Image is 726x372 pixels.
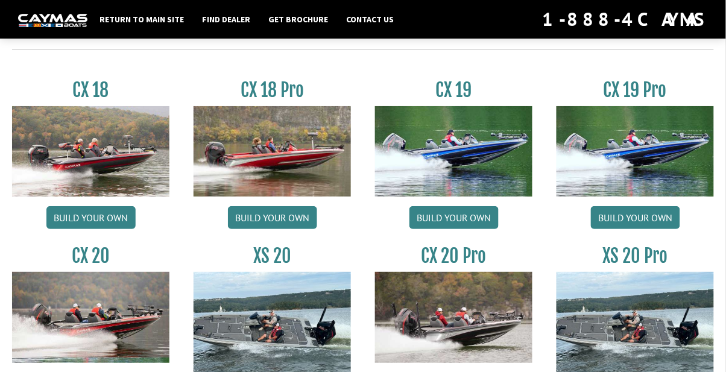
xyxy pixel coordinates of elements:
h3: XS 20 Pro [557,245,714,267]
a: Build your own [409,206,499,229]
a: Contact Us [340,11,400,27]
h3: CX 19 Pro [557,79,714,101]
a: Build your own [591,206,680,229]
h3: CX 18 Pro [194,79,351,101]
img: CX19_thumbnail.jpg [557,106,714,197]
a: Get Brochure [262,11,334,27]
a: Find Dealer [196,11,256,27]
div: 1-888-4CAYMAS [543,6,708,33]
a: Return to main site [93,11,190,27]
img: CX-18SS_thumbnail.jpg [194,106,351,197]
a: Build your own [228,206,317,229]
img: CX-20Pro_thumbnail.jpg [375,272,532,362]
img: CX19_thumbnail.jpg [375,106,532,197]
img: white-logo-c9c8dbefe5ff5ceceb0f0178aa75bf4bb51f6bca0971e226c86eb53dfe498488.png [18,14,87,27]
h3: CX 20 [12,245,169,267]
a: Build your own [46,206,136,229]
h3: CX 18 [12,79,169,101]
img: CX-18S_thumbnail.jpg [12,106,169,197]
h3: XS 20 [194,245,351,267]
h3: CX 19 [375,79,532,101]
h3: CX 20 Pro [375,245,532,267]
img: CX-20_thumbnail.jpg [12,272,169,362]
